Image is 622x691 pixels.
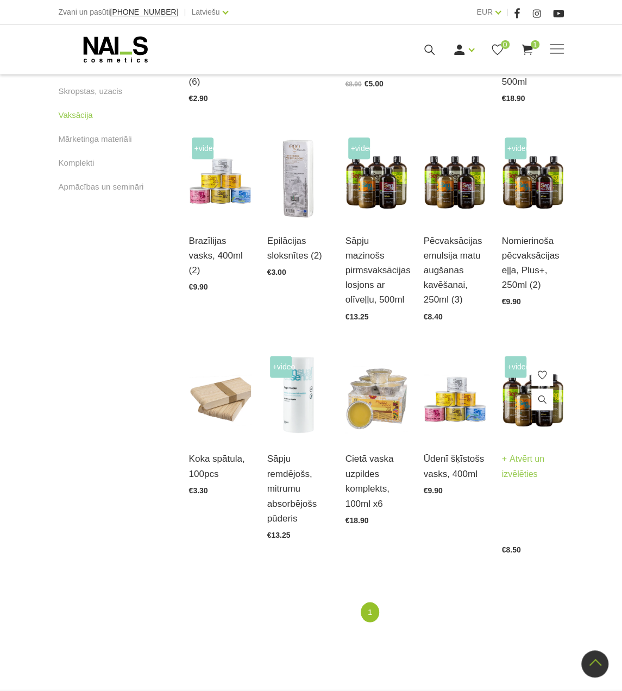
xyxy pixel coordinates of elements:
span: €13.25 [267,530,291,539]
nav: catalog-product-list [189,602,564,622]
a: Pēcvaksācijas emulsija matu augšanas kavēšanai, 250ml (3) [424,234,486,307]
img: Koka spātula, 100pcsm 150x18x1,6... [189,353,251,438]
a: Mārketinga materiāli [59,133,132,146]
img: Pēcvaksācijas emulsija matu augšanas kavēšanaiŠīs šķidrās emulsijas ir veidotas no augu un organi... [424,135,486,220]
span: +Video [505,356,526,378]
a: Sāpju mazinošs pirmsvaksācijas losjons ar olīveļļu, 500ml [345,234,407,307]
img: Ūdenī šķīstošs vasksVasks ir piemērots gan jaunai, gan nobriedušai ādai, kam nepieciešama bieža e... [424,353,486,438]
span: 1 [531,40,539,49]
span: €8.90 [345,80,362,88]
a: [PHONE_NUMBER] [110,8,178,16]
span: €3.00 [267,268,286,277]
span: +Video [348,137,370,159]
span: +Video [505,137,526,159]
a: Atvērt un izvēlēties [502,451,564,482]
span: | [184,5,186,19]
a: 0 [491,43,504,56]
span: €18.90 [345,516,369,524]
div: Zvani un pasūti [59,5,179,19]
a: Komplekti [59,156,95,169]
img: Description [267,135,329,220]
a: Epilācijas sloksnītes (2) [267,234,329,263]
span: 0 [501,40,510,49]
a: Vaksācija [59,109,93,122]
img: Sāpju mazinošs pirmsvaksācijas losjons ar olīveļļu (ar pretnovecošanas efektu)Antiseptisks, sāpju... [345,135,407,220]
img: Cietais vasks Karsto vasku produktu līnija, kuras pamatā ir jauna ražošanas formula, ļāva mums ra... [345,353,407,438]
span: €5.00 [365,79,384,88]
a: Ūdenī šķīstošs vasks, 400ml [424,451,486,481]
span: €9.90 [189,282,208,291]
span: €13.25 [345,312,369,321]
a: Koka spātula, 100pcs [189,451,251,481]
a: Sāpju remdējošs, mitrumu absorbējošs pūderis [267,451,329,525]
img: Nomierinoša pēcvaksācijas eļļas Plus +Šīs eļļas ir ideāli piemērotas ādas apstrādei pēc vaksācija... [502,135,564,220]
span: €2.90 [189,94,208,103]
span: €9.90 [502,297,521,306]
span: €3.30 [189,486,208,495]
a: Brazīlijas vasks, 400ml (2) [189,234,251,278]
a: Skropstas, uzacis [59,85,123,98]
a: Nomierinoša pēcvaksācijas eļļa, Plus+, 250ml (2) [502,234,564,293]
a: Cietā vaska uzpildes komplekts, 100ml x6 [345,451,407,511]
a: Apmācības un semināri [59,180,144,193]
a: 1 [520,43,534,56]
a: Latviešu [191,5,219,18]
span: €8.40 [424,312,443,321]
span: €18.90 [502,94,525,103]
img: Brazīliešu vasks radikāli izmaina esošās vaksācijas tehnikas; to var lietot epilācijai vairākās ķ... [189,135,251,220]
span: +Video [270,356,292,378]
a: 1 [361,602,379,622]
span: €8.50 [502,545,521,554]
img: Sāpju mazinošs pirmsvaksācijas losjons ar olīveļļu (ar pretnovecošanas efektu)Antiseptisks, sāpju... [502,353,564,438]
a: EUR [476,5,493,18]
span: +Video [192,137,213,159]
span: €9.90 [424,486,443,495]
span: | [506,5,508,19]
img: Sāpju remdējošs pūderis pulveris Magic PowderSāpju remdējošs, mitrumu absorbējošs pūderis, kas no... [267,353,329,438]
